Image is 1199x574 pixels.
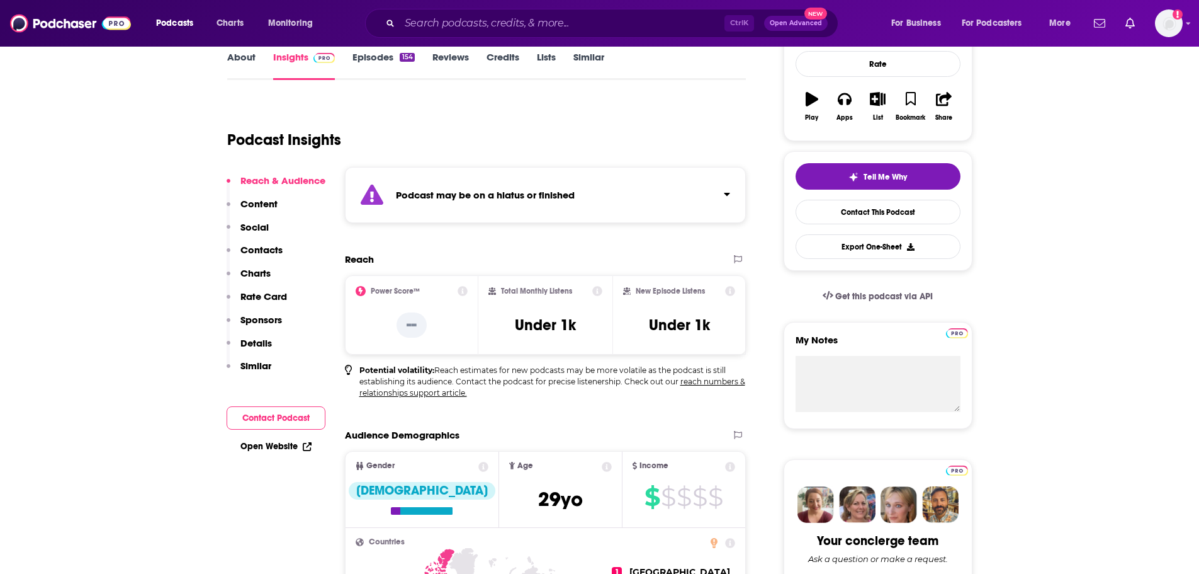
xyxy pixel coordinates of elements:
[313,53,335,63] img: Podchaser Pro
[240,360,271,372] p: Similar
[227,337,272,360] button: Details
[501,287,572,296] h2: Total Monthly Listens
[692,487,707,507] span: $
[147,13,210,33] button: open menu
[345,167,746,223] section: Click to expand status details
[796,163,960,190] button: tell me why sparkleTell Me Why
[538,487,583,512] span: 29 yo
[359,365,746,399] p: Reach estimates for new podcasts may be more volatile as the podcast is still establishing its au...
[1049,14,1071,32] span: More
[227,360,271,383] button: Similar
[927,84,960,129] button: Share
[371,287,420,296] h2: Power Score™
[796,84,828,129] button: Play
[639,462,668,470] span: Income
[946,328,968,338] img: Podchaser Pro
[240,337,272,349] p: Details
[1155,9,1183,37] img: User Profile
[1120,13,1140,34] a: Show notifications dropdown
[273,51,335,80] a: InsightsPodchaser Pro
[1173,9,1183,20] svg: Add a profile image
[240,175,325,187] p: Reach & Audience
[352,51,414,80] a: Episodes154
[661,487,675,507] span: $
[848,172,858,182] img: tell me why sparkle
[708,487,723,507] span: $
[227,290,287,314] button: Rate Card
[881,486,917,523] img: Jules Profile
[268,14,313,32] span: Monitoring
[487,51,519,80] a: Credits
[946,326,968,338] a: Pro website
[808,554,948,564] div: Ask a question or make a request.
[517,462,533,470] span: Age
[400,53,414,62] div: 154
[227,51,256,80] a: About
[1155,9,1183,37] span: Logged in as amooers
[804,8,827,20] span: New
[813,281,943,312] a: Get this podcast via API
[873,114,883,122] div: List
[724,15,754,32] span: Ctrl K
[432,51,469,80] a: Reviews
[227,221,269,244] button: Social
[796,234,960,259] button: Export One-Sheet
[796,51,960,77] div: Rate
[227,314,282,337] button: Sponsors
[645,487,660,507] span: $
[828,84,861,129] button: Apps
[894,84,927,129] button: Bookmark
[397,313,427,338] p: --
[240,441,312,452] a: Open Website
[962,14,1022,32] span: For Podcasters
[227,267,271,290] button: Charts
[156,14,193,32] span: Podcasts
[764,16,828,31] button: Open AdvancedNew
[935,114,952,122] div: Share
[946,464,968,476] a: Pro website
[796,200,960,224] a: Contact This Podcast
[896,114,925,122] div: Bookmark
[227,175,325,198] button: Reach & Audience
[227,244,283,267] button: Contacts
[227,406,325,430] button: Contact Podcast
[1040,13,1086,33] button: open menu
[864,172,907,182] span: Tell Me Why
[1089,13,1110,34] a: Show notifications dropdown
[817,533,938,549] div: Your concierge team
[396,189,575,201] strong: Podcast may be on a hiatus or finished
[770,20,822,26] span: Open Advanced
[946,466,968,476] img: Podchaser Pro
[677,487,691,507] span: $
[349,482,495,500] div: [DEMOGRAPHIC_DATA]
[861,84,894,129] button: List
[359,377,745,398] a: reach numbers & relationships support article.
[537,51,556,80] a: Lists
[796,334,960,356] label: My Notes
[805,114,818,122] div: Play
[369,538,405,546] span: Countries
[259,13,329,33] button: open menu
[515,316,576,335] h3: Under 1k
[954,13,1040,33] button: open menu
[359,365,434,375] b: Potential volatility:
[227,130,341,149] h1: Podcast Insights
[240,198,278,210] p: Content
[217,14,244,32] span: Charts
[882,13,957,33] button: open menu
[891,14,941,32] span: For Business
[922,486,959,523] img: Jon Profile
[377,9,850,38] div: Search podcasts, credits, & more...
[649,316,710,335] h3: Under 1k
[1155,9,1183,37] button: Show profile menu
[835,291,933,302] span: Get this podcast via API
[240,221,269,233] p: Social
[240,290,287,302] p: Rate Card
[227,198,278,221] button: Content
[836,114,853,122] div: Apps
[400,13,724,33] input: Search podcasts, credits, & more...
[345,253,374,265] h2: Reach
[366,462,395,470] span: Gender
[10,11,131,35] img: Podchaser - Follow, Share and Rate Podcasts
